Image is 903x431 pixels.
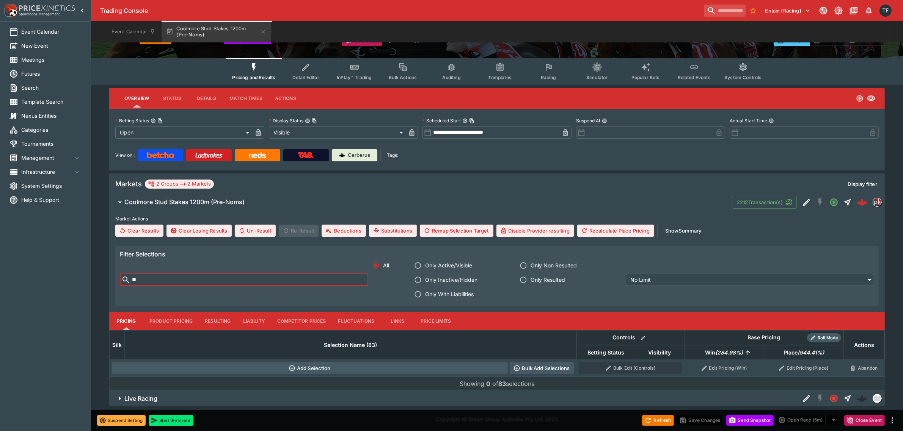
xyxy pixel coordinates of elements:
[124,395,157,403] h6: Live Racing
[100,7,701,15] div: Trading Console
[298,152,314,158] img: TabNZ
[21,42,82,50] span: New Event
[312,118,317,123] button: Copy To Clipboard
[21,112,82,120] span: Nexus Entities
[109,195,732,210] button: Coolmore Stud Stakes 1200m (Pre-Noms)
[425,276,477,284] span: Only Inactive/Hidden
[332,149,377,161] a: Cerberus
[726,415,774,426] button: Send Snapshot
[843,330,884,359] th: Actions
[189,89,223,108] button: Details
[124,198,245,206] h6: Coolmore Stud Stakes 1200m (Pre-Noms)
[724,75,762,80] span: System Controls
[844,415,885,426] button: Close Event
[19,5,75,11] img: PriceKinetics
[862,4,876,17] button: Notifications
[115,180,142,188] h5: Markets
[425,261,472,269] span: Only Active/Visible
[510,362,574,374] button: Bulk Add Selections via CSV Data
[292,75,319,80] span: Detail Editor
[815,335,841,341] span: Roll Mode
[832,4,845,17] button: Toggle light/dark mode
[841,195,854,209] button: Straight
[462,118,468,123] button: Scheduled StartCopy To Clipboard
[149,415,193,426] button: Start the Event
[847,4,861,17] button: Documentation
[798,348,824,357] em: ( 944.41 %)
[21,168,72,176] span: Infrastructure
[387,149,398,161] label: Tags:
[661,225,706,237] button: ShowSummary
[761,5,815,17] button: Select Tenant
[730,117,767,124] p: Actual Start Time
[21,98,82,106] span: Template Search
[873,198,882,207] div: pricekinetics
[389,75,417,80] span: Bulk Actions
[813,195,827,209] button: SGM Disabled
[873,198,881,206] img: pricekinetics
[151,118,156,123] button: Betting StatusCopy To Clipboard
[199,312,237,330] button: Resulting
[415,312,457,330] button: Price Limits
[21,182,82,190] span: System Settings
[332,312,381,330] button: Fluctuations
[21,56,82,64] span: Meetings
[21,70,82,78] span: Futures
[854,195,870,210] a: c4b7bd96-4414-4adc-ae95-7891a12bce5d
[380,312,415,330] button: Links
[766,362,841,374] button: Edit Pricing (Place)
[2,3,17,18] img: PriceKinetics Logo
[777,415,841,425] div: split button
[383,261,389,269] span: All
[107,21,160,42] button: Event Calendar
[498,380,506,387] b: 83
[115,149,135,161] label: View on :
[425,290,474,298] span: Only With Liabilities
[442,75,461,80] span: Auditing
[541,75,556,80] span: Racing
[339,152,345,158] img: Cerberus
[162,21,271,42] button: Coolmore Stud Stakes 1200m (Pre-Noms)
[166,225,232,237] button: Clear Losing Results
[496,225,574,237] button: Disable Provider resulting
[678,75,711,80] span: Related Events
[827,195,841,209] button: Open
[271,312,332,330] button: Competitor Prices
[829,394,839,403] svg: Closed
[841,392,854,405] button: Straight
[337,75,372,80] span: InPlay™ Trading
[843,178,882,190] button: Display filter
[21,196,82,204] span: Help & Support
[235,225,275,237] button: Un-Result
[155,89,189,108] button: Status
[316,340,385,350] span: Selection Name (83)
[846,362,882,374] button: Abandon
[829,198,839,207] svg: Open
[269,89,303,108] button: Actions
[157,118,163,123] button: Copy To Clipboard
[21,140,82,148] span: Tournaments
[857,197,867,208] div: c4b7bd96-4414-4adc-ae95-7891a12bce5d
[686,362,762,374] button: Edit Pricing (Win)
[112,362,508,374] button: Add Selection
[857,197,867,208] img: logo-cerberus--red.svg
[576,117,600,124] p: Suspend At
[420,225,493,237] button: Remap Selection Target
[19,12,60,16] img: Sportsbook Management
[576,330,684,345] th: Controls
[631,75,660,80] span: Popular Bets
[769,118,774,123] button: Actual Start Time
[626,274,874,286] div: No Limit
[813,392,827,405] button: SGM Disabled
[586,75,608,80] span: Simulator
[21,28,82,36] span: Event Calendar
[109,391,800,406] button: Live Racing
[817,4,830,17] button: Connected to PK
[115,213,879,225] label: Market Actions
[488,75,512,80] span: Templates
[642,415,674,426] button: Refresh
[21,154,72,162] span: Management
[800,195,813,209] button: Edit Detail
[531,276,565,284] span: Only Resulted
[422,117,461,124] p: Scheduled Start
